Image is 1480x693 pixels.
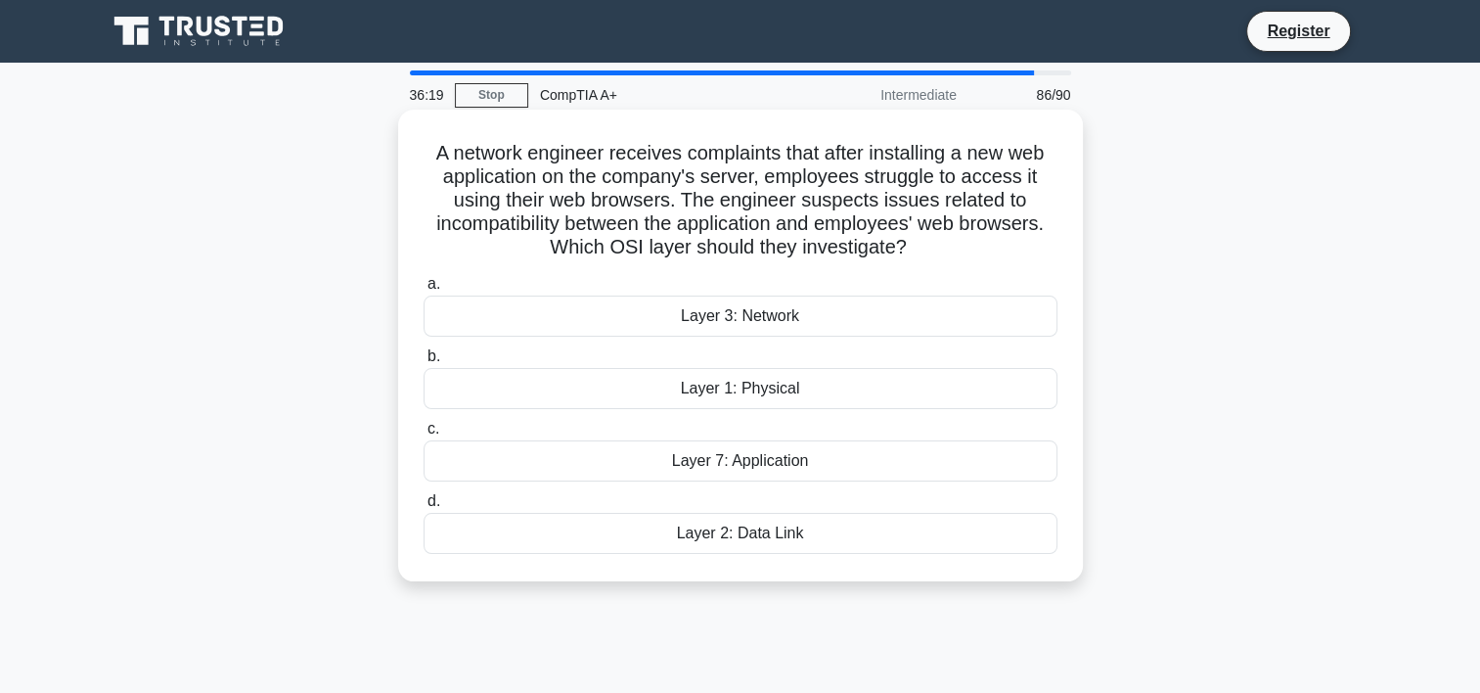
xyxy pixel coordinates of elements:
div: CompTIA A+ [528,75,797,115]
div: 36:19 [398,75,455,115]
span: c. [427,420,439,437]
div: Layer 1: Physical [424,368,1057,409]
span: a. [427,275,440,292]
div: Layer 3: Network [424,296,1057,337]
div: Layer 7: Application [424,440,1057,482]
span: d. [427,492,440,509]
h5: A network engineer receives complaints that after installing a new web application on the company... [422,141,1059,260]
div: 86/90 [968,75,1083,115]
span: b. [427,347,440,364]
a: Stop [455,83,528,108]
a: Register [1255,19,1341,43]
div: Layer 2: Data Link [424,513,1057,554]
div: Intermediate [797,75,968,115]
